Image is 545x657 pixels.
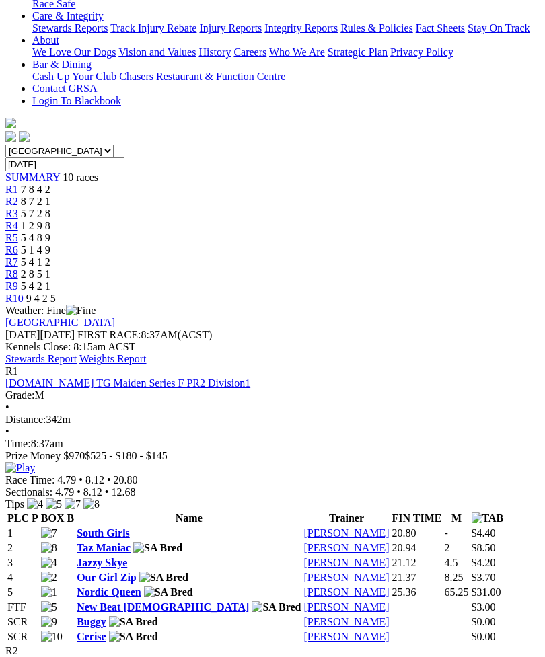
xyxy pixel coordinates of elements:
[7,586,39,599] td: 5
[5,157,124,171] input: Select date
[32,22,540,34] div: Care & Integrity
[5,220,18,231] a: R4
[77,586,141,598] a: Nordic Queen
[21,196,50,207] span: 8 7 2 1
[77,542,131,553] a: Taz Maniac
[303,601,389,613] a: [PERSON_NAME]
[5,438,540,450] div: 8:37am
[55,486,74,498] span: 4.79
[46,498,62,510] img: 5
[472,631,496,642] span: $0.00
[5,196,18,207] span: R2
[5,131,16,142] img: facebook.svg
[27,498,43,510] img: 4
[32,46,116,58] a: We Love Our Dogs
[21,268,50,280] span: 2 8 5 1
[269,46,325,58] a: Who We Are
[85,474,104,486] span: 8.12
[5,268,18,280] a: R8
[77,631,106,642] a: Cerise
[264,22,338,34] a: Integrity Reports
[445,542,450,553] text: 2
[32,59,92,70] a: Bar & Dining
[445,557,458,568] text: 4.5
[41,557,57,569] img: 4
[5,317,115,328] a: [GEOGRAPHIC_DATA]
[67,512,74,524] span: B
[445,527,448,539] text: -
[392,541,443,555] td: 20.94
[5,498,24,510] span: Tips
[472,616,496,627] span: $0.00
[5,184,18,195] a: R1
[111,486,135,498] span: 12.68
[472,557,496,568] span: $4.20
[7,630,39,644] td: SCR
[468,22,530,34] a: Stay On Track
[5,377,250,389] a: [DOMAIN_NAME] TG Maiden Series F PR2 Division1
[133,542,182,554] img: SA Bred
[77,601,249,613] a: New Beat [DEMOGRAPHIC_DATA]
[7,527,39,540] td: 1
[79,474,83,486] span: •
[472,512,504,525] img: TAB
[5,401,9,413] span: •
[303,557,389,568] a: [PERSON_NAME]
[392,512,443,525] th: FIN TIME
[303,512,390,525] th: Trainer
[5,171,60,183] a: SUMMARY
[303,527,389,539] a: [PERSON_NAME]
[32,71,540,83] div: Bar & Dining
[5,341,540,353] div: Kennels Close: 8:15am ACST
[7,556,39,570] td: 3
[5,256,18,268] a: R7
[63,171,98,183] span: 10 races
[32,512,38,524] span: P
[5,244,18,256] a: R6
[139,572,188,584] img: SA Bred
[77,616,106,627] a: Buggy
[76,512,301,525] th: Name
[5,280,18,292] span: R9
[32,46,540,59] div: About
[472,542,496,553] span: $8.50
[233,46,266,58] a: Careers
[5,438,31,449] span: Time:
[392,571,443,584] td: 21.37
[21,256,50,268] span: 5 4 1 2
[5,414,540,426] div: 342m
[5,645,18,656] span: R2
[110,22,196,34] a: Track Injury Rebate
[328,46,388,58] a: Strategic Plan
[5,118,16,128] img: logo-grsa-white.png
[392,586,443,599] td: 25.36
[5,208,18,219] span: R3
[5,486,52,498] span: Sectionals:
[85,450,168,461] span: $525 - $180 - $145
[41,631,63,643] img: 10
[21,244,50,256] span: 5 1 4 9
[5,293,24,304] a: R10
[340,22,413,34] a: Rules & Policies
[107,474,111,486] span: •
[21,280,50,292] span: 5 4 2 1
[41,586,57,598] img: 1
[32,10,104,22] a: Care & Integrity
[5,232,18,243] a: R5
[5,389,35,401] span: Grade:
[144,586,193,598] img: SA Bred
[445,572,464,583] text: 8.25
[198,46,231,58] a: History
[79,353,147,364] a: Weights Report
[5,305,96,316] span: Weather: Fine
[77,329,141,340] span: FIRST RACE:
[5,462,35,474] img: Play
[5,450,540,462] div: Prize Money $970
[26,293,56,304] span: 9 4 2 5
